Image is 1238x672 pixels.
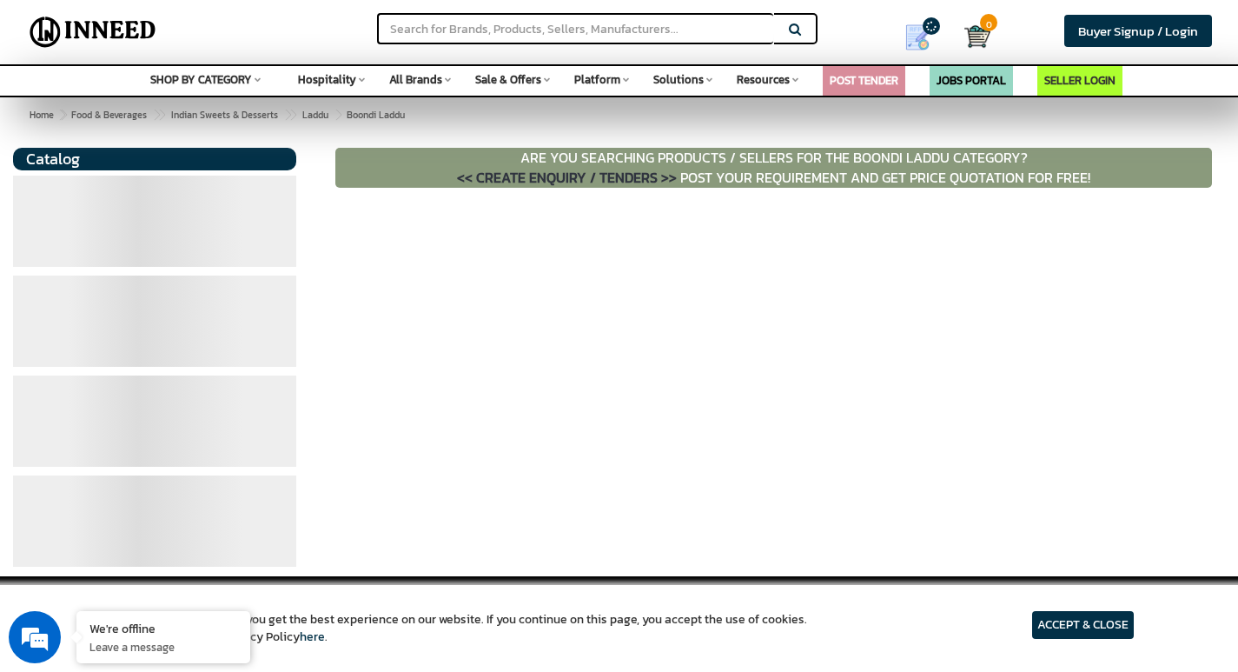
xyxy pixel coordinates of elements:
[89,639,237,655] p: Leave a message
[300,628,325,646] a: here
[298,71,356,88] span: Hospitality
[475,71,541,88] span: Sale & Offers
[980,14,997,31] span: 0
[389,71,442,88] span: All Brands
[68,104,150,125] a: Food & Beverages
[335,148,1212,188] p: ARE YOU SEARCHING PRODUCTS / SELLERS FOR THE Boondi Laddu CATEGORY? POST YOUR REQUIREMENT AND GET...
[68,108,405,122] span: Boondi Laddu
[1078,21,1198,41] span: Buyer Signup / Login
[299,104,332,125] a: Laddu
[904,24,930,50] img: Show My Quotes
[150,71,252,88] span: SHOP BY CATEGORY
[89,620,237,636] div: We're offline
[737,71,790,88] span: Resources
[1032,611,1134,639] article: ACCEPT & CLOSE
[574,71,620,88] span: Platform
[377,13,773,44] input: Search for Brands, Products, Sellers, Manufacturers...
[653,71,704,88] span: Solutions
[334,104,343,125] span: >
[302,108,328,122] span: Laddu
[60,108,65,122] span: >
[457,167,680,188] a: << CREATE ENQUIRY / TENDERS >>
[964,23,990,50] img: Cart
[964,17,976,56] a: Cart 0
[104,611,807,646] article: We use cookies to ensure you get the best experience on our website. If you continue on this page...
[284,104,293,125] span: >
[884,17,964,57] a: my Quotes
[1044,72,1116,89] a: SELLER LOGIN
[937,72,1006,89] a: JOBS PORTAL
[1064,15,1212,47] a: Buyer Signup / Login
[830,72,898,89] a: POST TENDER
[23,10,162,54] img: Inneed.Market
[153,104,162,125] span: >
[26,147,80,170] span: Catalog
[457,167,677,188] span: << CREATE ENQUIRY / TENDERS >>
[171,108,278,122] span: Indian Sweets & Desserts
[26,104,57,125] a: Home
[168,104,281,125] a: Indian Sweets & Desserts
[71,108,147,122] span: Food & Beverages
